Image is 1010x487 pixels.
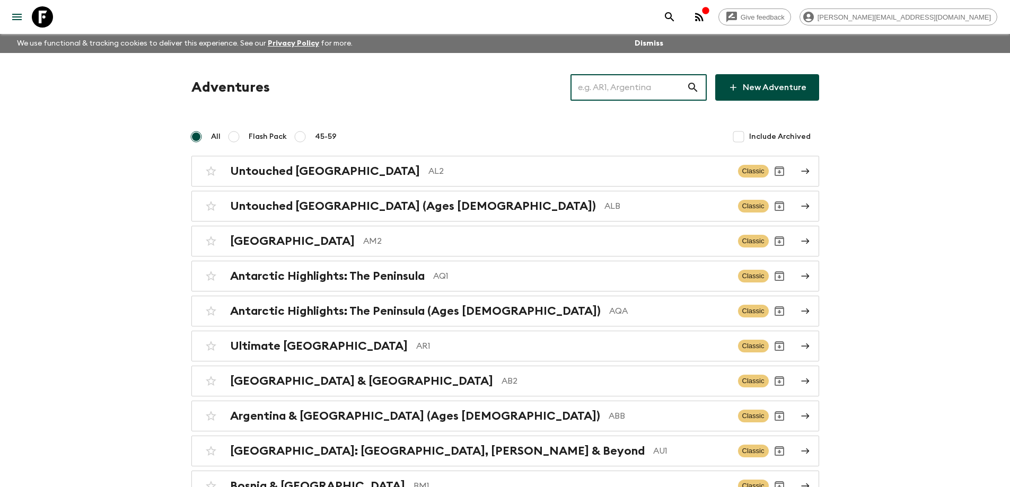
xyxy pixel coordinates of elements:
span: Classic [738,305,769,317]
button: Archive [769,300,790,322]
p: AM2 [363,235,730,247]
a: Ultimate [GEOGRAPHIC_DATA]AR1ClassicArchive [191,331,819,361]
h2: [GEOGRAPHIC_DATA] [230,234,355,248]
span: Classic [738,375,769,387]
a: Untouched [GEOGRAPHIC_DATA]AL2ClassicArchive [191,156,819,187]
span: Flash Pack [249,131,287,142]
p: ABB [609,410,730,422]
span: Include Archived [749,131,811,142]
span: Classic [738,410,769,422]
a: Antarctic Highlights: The PeninsulaAQ1ClassicArchive [191,261,819,291]
span: Give feedback [735,13,791,21]
p: AL2 [428,165,730,178]
a: Argentina & [GEOGRAPHIC_DATA] (Ages [DEMOGRAPHIC_DATA])ABBClassicArchive [191,401,819,431]
span: Classic [738,340,769,352]
h2: [GEOGRAPHIC_DATA]: [GEOGRAPHIC_DATA], [PERSON_NAME] & Beyond [230,444,645,458]
span: Classic [738,445,769,457]
p: AR1 [416,340,730,352]
button: Archive [769,265,790,287]
span: 45-59 [315,131,337,142]
a: [GEOGRAPHIC_DATA]: [GEOGRAPHIC_DATA], [PERSON_NAME] & BeyondAU1ClassicArchive [191,436,819,466]
a: Privacy Policy [268,40,319,47]
a: [GEOGRAPHIC_DATA] & [GEOGRAPHIC_DATA]AB2ClassicArchive [191,366,819,396]
button: menu [6,6,28,28]
span: Classic [738,235,769,247]
button: search adventures [659,6,680,28]
a: New Adventure [715,74,819,101]
h2: Antarctic Highlights: The Peninsula [230,269,425,283]
span: [PERSON_NAME][EMAIL_ADDRESS][DOMAIN_NAME] [812,13,997,21]
button: Dismiss [632,36,666,51]
span: Classic [738,165,769,178]
p: We use functional & tracking cookies to deliver this experience. See our for more. [13,34,357,53]
a: [GEOGRAPHIC_DATA]AM2ClassicArchive [191,226,819,256]
h2: Argentina & [GEOGRAPHIC_DATA] (Ages [DEMOGRAPHIC_DATA]) [230,409,600,423]
h2: Untouched [GEOGRAPHIC_DATA] (Ages [DEMOGRAPHIC_DATA]) [230,199,596,213]
button: Archive [769,161,790,182]
button: Archive [769,335,790,357]
h2: Antarctic Highlights: The Peninsula (Ages [DEMOGRAPHIC_DATA]) [230,304,601,318]
p: ALB [604,200,730,212]
button: Archive [769,440,790,462]
span: Classic [738,270,769,282]
button: Archive [769,405,790,427]
h2: Untouched [GEOGRAPHIC_DATA] [230,164,420,178]
a: Untouched [GEOGRAPHIC_DATA] (Ages [DEMOGRAPHIC_DATA])ALBClassicArchive [191,191,819,222]
p: AQA [609,305,730,317]
button: Archive [769,231,790,252]
h1: Adventures [191,77,270,98]
p: AQ1 [433,270,730,282]
button: Archive [769,370,790,392]
h2: [GEOGRAPHIC_DATA] & [GEOGRAPHIC_DATA] [230,374,493,388]
p: AB2 [502,375,730,387]
p: AU1 [653,445,730,457]
span: Classic [738,200,769,212]
a: Give feedback [718,8,791,25]
h2: Ultimate [GEOGRAPHIC_DATA] [230,339,408,353]
a: Antarctic Highlights: The Peninsula (Ages [DEMOGRAPHIC_DATA])AQAClassicArchive [191,296,819,326]
button: Archive [769,196,790,217]
span: All [211,131,221,142]
div: [PERSON_NAME][EMAIL_ADDRESS][DOMAIN_NAME] [800,8,997,25]
input: e.g. AR1, Argentina [570,73,687,102]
